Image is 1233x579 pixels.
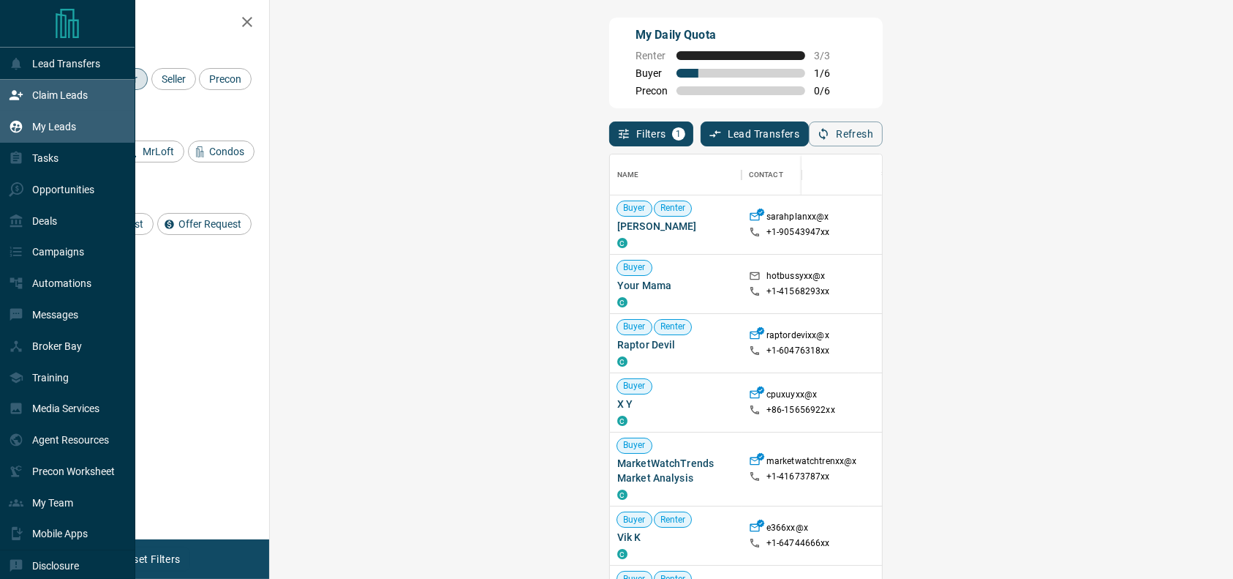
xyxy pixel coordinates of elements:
[617,380,652,392] span: Buyer
[701,122,810,146] button: Lead Transfers
[814,50,846,61] span: 3 / 3
[204,73,246,85] span: Precon
[636,26,846,44] p: My Daily Quota
[766,455,856,471] p: marketwatchtrenxx@x
[617,490,627,500] div: condos.ca
[655,202,692,214] span: Renter
[617,337,734,352] span: Raptor Devil
[617,219,734,234] span: [PERSON_NAME]
[617,439,652,452] span: Buyer
[188,141,254,163] div: Condos
[766,211,829,226] p: sarahplanxx@x
[173,218,246,230] span: Offer Request
[636,50,668,61] span: Renter
[617,549,627,559] div: condos.ca
[111,547,189,572] button: Reset Filters
[47,15,254,32] h2: Filters
[809,122,883,146] button: Refresh
[617,297,627,307] div: condos.ca
[609,122,693,146] button: Filters1
[617,514,652,526] span: Buyer
[655,321,692,333] span: Renter
[766,389,817,404] p: cpuxuyxx@x
[617,530,734,545] span: Vik K
[766,285,830,298] p: +1- 41568293xx
[617,278,734,293] span: Your Mama
[617,202,652,214] span: Buyer
[151,68,196,90] div: Seller
[766,270,826,285] p: hotbussyxx@x
[617,238,627,248] div: condos.ca
[749,154,783,195] div: Contact
[617,356,627,367] div: condos.ca
[157,213,252,235] div: Offer Request
[636,85,668,97] span: Precon
[636,67,668,79] span: Buyer
[766,404,835,416] p: +86- 15656922xx
[617,397,734,411] span: X Y
[199,68,252,90] div: Precon
[204,146,249,157] span: Condos
[137,146,179,157] span: MrLoft
[617,154,639,195] div: Name
[617,261,652,274] span: Buyer
[617,456,734,485] span: MarketWatchTrends Market Analysis
[814,67,846,79] span: 1 / 6
[766,329,829,345] p: raptordevixx@x
[617,416,627,426] div: condos.ca
[655,514,692,526] span: Renter
[766,345,830,357] p: +1- 60476318xx
[742,154,859,195] div: Contact
[766,226,830,239] p: +1- 90543947xx
[814,85,846,97] span: 0 / 6
[121,141,184,163] div: MrLoft
[610,154,742,195] div: Name
[766,522,808,537] p: e366xx@x
[766,537,830,550] p: +1- 64744666xx
[617,321,652,333] span: Buyer
[157,73,191,85] span: Seller
[766,471,830,483] p: +1- 41673787xx
[674,129,684,139] span: 1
